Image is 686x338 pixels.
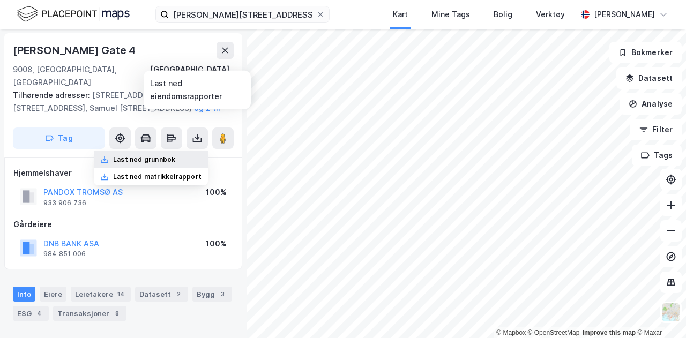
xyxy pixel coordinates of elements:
div: 933 906 736 [43,199,86,207]
button: Filter [630,119,682,140]
div: 100% [206,186,227,199]
div: Transaksjoner [53,306,126,321]
div: Bolig [494,8,512,21]
div: Verktøy [536,8,565,21]
button: Bokmerker [609,42,682,63]
div: Leietakere [71,287,131,302]
button: Datasett [616,67,682,89]
div: Gårdeiere [13,218,233,231]
button: Analyse [620,93,682,115]
div: Mine Tags [431,8,470,21]
div: 4 [34,308,44,319]
span: Tilhørende adresser: [13,91,92,100]
div: 3 [217,289,228,299]
div: Bygg [192,287,232,302]
div: 2 [173,289,184,299]
div: 100% [206,237,227,250]
div: ESG [13,306,49,321]
div: Datasett [135,287,188,302]
div: 984 851 006 [43,250,86,258]
div: Info [13,287,35,302]
div: Last ned grunnbok [113,155,175,164]
button: Tags [632,145,682,166]
div: [PERSON_NAME] [594,8,655,21]
a: OpenStreetMap [528,329,580,336]
div: Last ned matrikkelrapport [113,172,202,181]
div: 8 [111,308,122,319]
iframe: Chat Widget [632,287,686,338]
div: Kontrollprogram for chat [632,287,686,338]
div: [STREET_ADDRESS], Samuel [STREET_ADDRESS], Samuel [STREET_ADDRESS] [13,89,225,115]
div: Kart [393,8,408,21]
a: Improve this map [583,329,636,336]
a: Mapbox [496,329,526,336]
div: Hjemmelshaver [13,167,233,179]
img: logo.f888ab2527a4732fd821a326f86c7f29.svg [17,5,130,24]
div: Eiere [40,287,66,302]
button: Tag [13,127,105,149]
div: 9008, [GEOGRAPHIC_DATA], [GEOGRAPHIC_DATA] [13,63,150,89]
div: [PERSON_NAME] Gate 4 [13,42,138,59]
input: Søk på adresse, matrikkel, gårdeiere, leietakere eller personer [169,6,316,22]
div: [GEOGRAPHIC_DATA], 200/93 [150,63,234,89]
div: 14 [115,289,126,299]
